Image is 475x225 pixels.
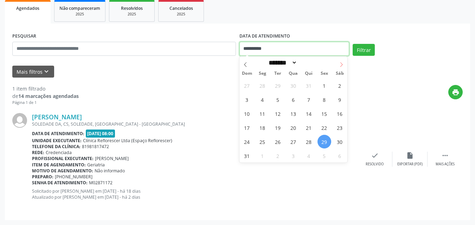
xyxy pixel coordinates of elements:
div: 2025 [163,12,199,17]
div: Resolvido [366,162,384,167]
span: Agosto 12, 2025 [271,107,285,120]
span: Geriatria [87,162,105,168]
span: Agosto 11, 2025 [256,107,269,120]
b: Profissional executante: [32,155,94,161]
span: Clínica Reflorescer Ltda (Espaço Reflorescer) [83,138,172,144]
span: Não compareceram [59,5,100,11]
span: Setembro 4, 2025 [302,149,316,163]
span: M02871172 [89,180,113,186]
b: Rede: [32,150,44,155]
span: 81981817472 [82,144,109,150]
span: Agosto 8, 2025 [317,93,331,106]
span: Cancelados [169,5,193,11]
span: Agosto 31, 2025 [240,149,254,163]
span: Agosto 24, 2025 [240,135,254,148]
span: Agendados [16,5,39,11]
i:  [441,152,449,159]
span: [PERSON_NAME] [95,155,129,161]
span: [DATE] 08:00 [86,130,115,138]
div: 1 item filtrado [12,85,79,92]
button: print [448,85,463,99]
i: print [452,88,460,96]
span: Agosto 19, 2025 [271,121,285,134]
p: Solicitado por [PERSON_NAME] em [DATE] - há 18 dias Atualizado por [PERSON_NAME] em [DATE] - há 2... [32,188,357,200]
span: Julho 30, 2025 [287,79,300,92]
span: Agosto 23, 2025 [333,121,347,134]
span: Agosto 5, 2025 [271,93,285,106]
span: Setembro 3, 2025 [287,149,300,163]
span: Não informado [95,168,125,174]
span: Agosto 29, 2025 [317,135,331,148]
span: Agosto 16, 2025 [333,107,347,120]
div: 2025 [114,12,149,17]
span: Agosto 7, 2025 [302,93,316,106]
span: Julho 29, 2025 [271,79,285,92]
span: Agosto 9, 2025 [333,93,347,106]
a: [PERSON_NAME] [32,113,82,121]
i: keyboard_arrow_down [43,68,50,75]
span: Agosto 4, 2025 [256,93,269,106]
span: Agosto 6, 2025 [287,93,300,106]
span: Ter [270,71,285,76]
span: Agosto 10, 2025 [240,107,254,120]
span: Agosto 2, 2025 [333,79,347,92]
span: Qui [301,71,316,76]
b: Data de atendimento: [32,131,84,137]
input: Year [297,59,320,66]
span: Qua [285,71,301,76]
span: Agosto 22, 2025 [317,121,331,134]
b: Unidade executante: [32,138,82,144]
span: Seg [255,71,270,76]
div: Mais ações [436,162,455,167]
label: DATA DE ATENDIMENTO [239,31,290,42]
span: Agosto 25, 2025 [256,135,269,148]
b: Preparo: [32,174,53,180]
span: Setembro 6, 2025 [333,149,347,163]
span: Setembro 5, 2025 [317,149,331,163]
b: Item de agendamento: [32,162,86,168]
span: Agosto 14, 2025 [302,107,316,120]
span: Julho 31, 2025 [302,79,316,92]
span: Sex [316,71,332,76]
span: Agosto 27, 2025 [287,135,300,148]
div: Página 1 de 1 [12,100,79,106]
span: Credenciada [46,150,72,155]
strong: 14 marcações agendadas [18,93,79,99]
i: check [371,152,379,159]
b: Motivo de agendamento: [32,168,93,174]
span: Agosto 30, 2025 [333,135,347,148]
div: de [12,92,79,100]
span: Julho 27, 2025 [240,79,254,92]
span: Resolvidos [121,5,143,11]
label: PESQUISAR [12,31,36,42]
b: Telefone da clínica: [32,144,81,150]
span: Setembro 1, 2025 [256,149,269,163]
span: Setembro 2, 2025 [271,149,285,163]
span: Agosto 1, 2025 [317,79,331,92]
select: Month [267,59,297,66]
span: Agosto 3, 2025 [240,93,254,106]
span: Dom [239,71,255,76]
img: img [12,113,27,128]
button: Mais filtroskeyboard_arrow_down [12,66,54,78]
span: Agosto 15, 2025 [317,107,331,120]
span: Agosto 21, 2025 [302,121,316,134]
span: Agosto 18, 2025 [256,121,269,134]
button: Filtrar [353,44,375,56]
div: 2025 [59,12,100,17]
b: Senha de atendimento: [32,180,88,186]
span: Agosto 28, 2025 [302,135,316,148]
span: Sáb [332,71,347,76]
span: Agosto 20, 2025 [287,121,300,134]
div: Exportar (PDF) [397,162,423,167]
span: Julho 28, 2025 [256,79,269,92]
i: insert_drive_file [406,152,414,159]
span: Agosto 17, 2025 [240,121,254,134]
div: SOLEDADE DA, CS, SOLEDADE, [GEOGRAPHIC_DATA] - [GEOGRAPHIC_DATA] [32,121,357,127]
span: [PHONE_NUMBER] [55,174,92,180]
span: Agosto 26, 2025 [271,135,285,148]
span: Agosto 13, 2025 [287,107,300,120]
